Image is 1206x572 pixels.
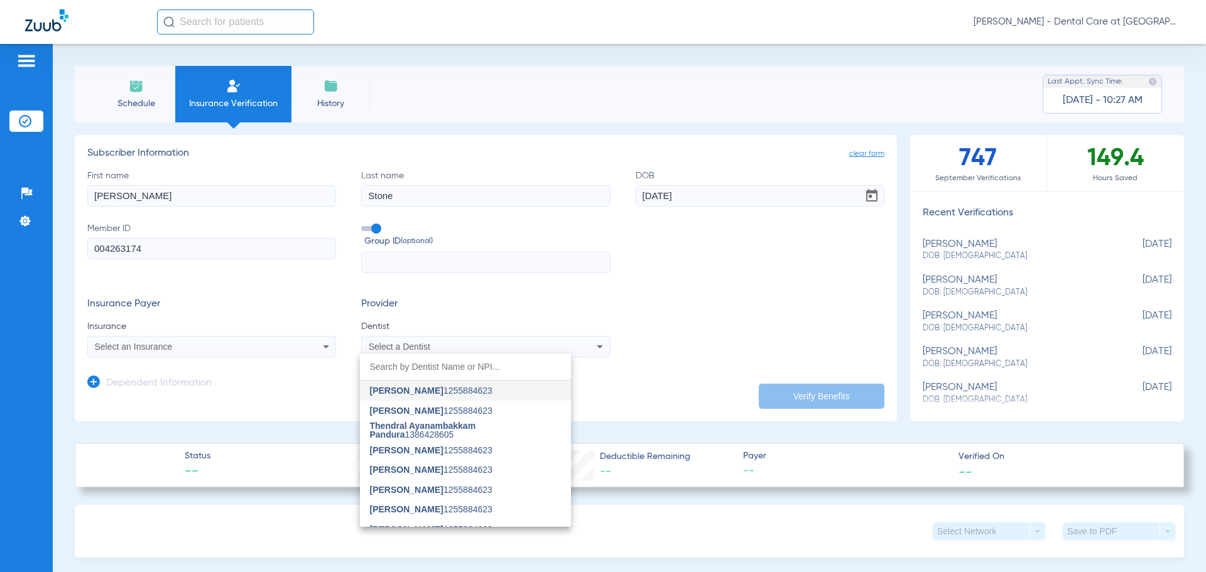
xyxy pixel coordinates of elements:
span: [PERSON_NAME] [370,465,443,475]
span: 1255884623 [370,485,492,494]
span: 1255884623 [370,386,492,395]
span: [PERSON_NAME] [370,406,443,416]
span: [PERSON_NAME] [370,504,443,514]
span: [PERSON_NAME] [370,524,443,534]
span: [PERSON_NAME] [370,445,443,455]
span: 1386428605 [370,421,561,439]
span: 1255884623 [370,406,492,415]
span: [PERSON_NAME] [370,485,443,495]
span: 1255884623 [370,525,492,534]
input: dropdown search [360,354,571,380]
span: 1255884623 [370,465,492,474]
span: 1255884623 [370,505,492,514]
span: 1255884623 [370,446,492,455]
span: [PERSON_NAME] [370,386,443,396]
span: Thendral Ayanambakkam Pandura [370,421,476,440]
